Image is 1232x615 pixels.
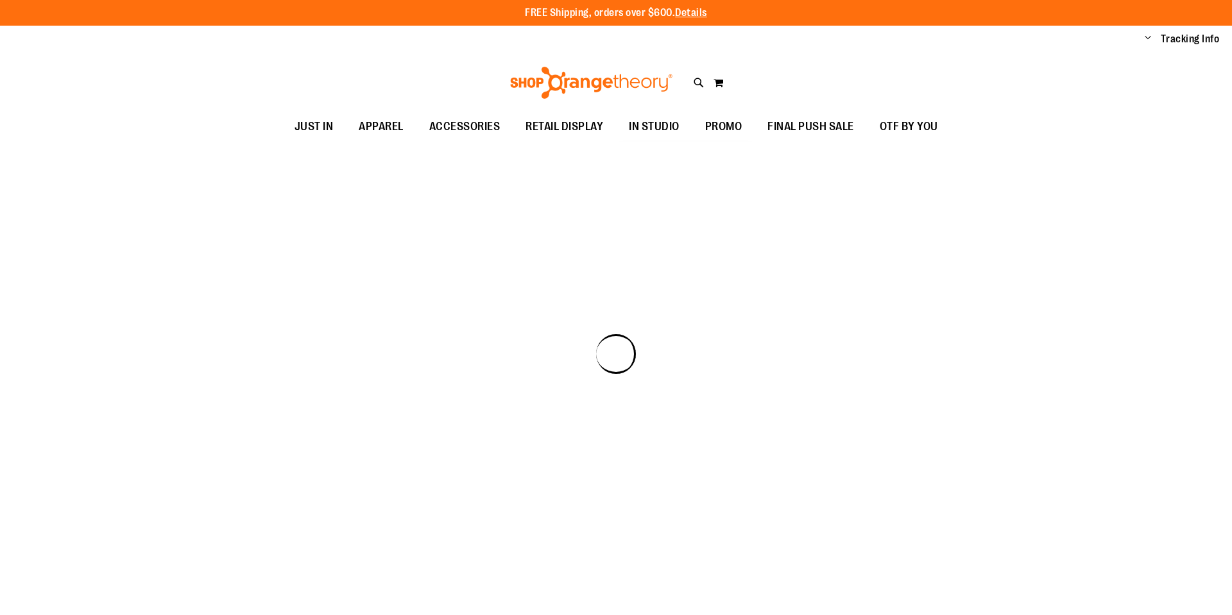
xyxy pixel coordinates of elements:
a: FINAL PUSH SALE [755,112,867,142]
a: PROMO [692,112,755,142]
span: ACCESSORIES [429,112,501,141]
a: OTF BY YOU [867,112,951,142]
a: Details [675,7,707,19]
span: PROMO [705,112,742,141]
span: FINAL PUSH SALE [767,112,854,141]
span: APPAREL [359,112,404,141]
a: JUST IN [282,112,346,142]
a: IN STUDIO [616,112,692,142]
a: ACCESSORIES [416,112,513,142]
img: Shop Orangetheory [508,67,674,99]
a: Tracking Info [1161,32,1220,46]
span: OTF BY YOU [880,112,938,141]
span: JUST IN [295,112,334,141]
a: RETAIL DISPLAY [513,112,616,142]
p: FREE Shipping, orders over $600. [525,6,707,21]
button: Account menu [1145,33,1151,46]
span: IN STUDIO [629,112,680,141]
a: APPAREL [346,112,416,142]
span: RETAIL DISPLAY [526,112,603,141]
